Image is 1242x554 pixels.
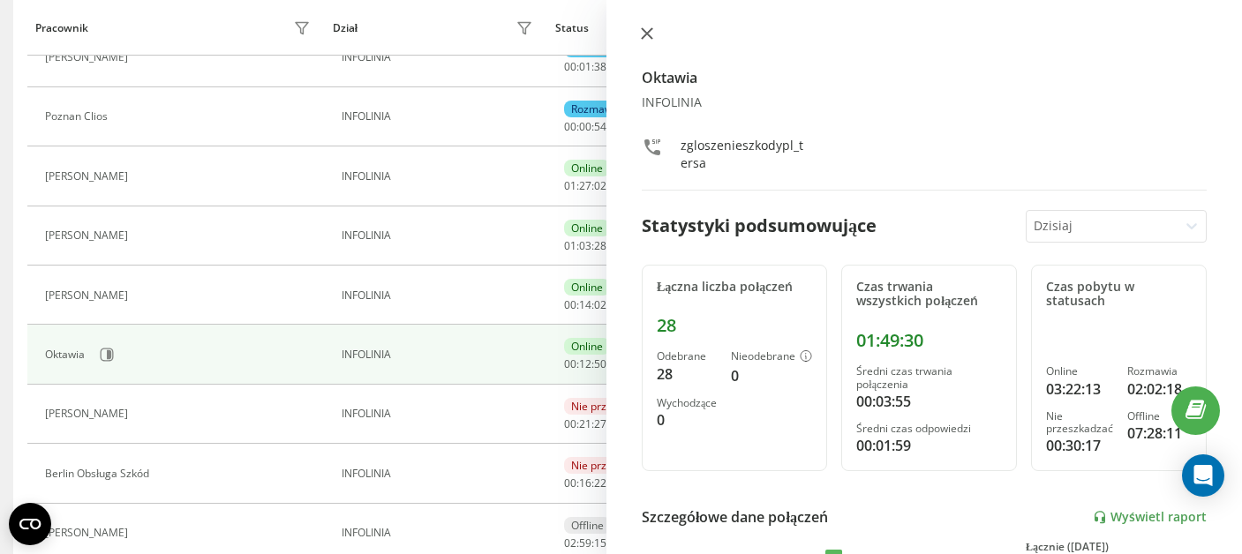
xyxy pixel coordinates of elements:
div: [PERSON_NAME] [45,170,132,183]
div: Status [555,22,589,34]
span: 02 [594,297,606,312]
div: Wychodzące [657,397,717,409]
div: INFOLINIA [342,527,537,539]
span: 50 [594,356,606,371]
span: 00 [564,356,576,371]
div: Pracownik [35,22,88,34]
div: Rozmawia [1127,365,1192,378]
div: : : [564,537,606,550]
div: : : [564,61,606,73]
span: 00 [564,475,576,490]
div: 0 [731,365,812,386]
button: Open CMP widget [9,503,51,545]
span: 03 [579,238,591,253]
div: Łącznie ([DATE]) [1026,541,1207,553]
div: 00:30:17 [1046,435,1113,456]
div: INFOLINIA [342,229,537,242]
div: Statystyki podsumowujące [642,213,877,239]
div: 02:02:18 [1127,378,1192,400]
span: 01 [564,178,576,193]
span: 00 [564,416,576,431]
div: Nie przeszkadzać [564,398,665,415]
div: Online [564,220,610,236]
div: : : [564,358,606,371]
span: 15 [594,535,606,550]
div: INFOLINIA [342,408,537,420]
span: 27 [579,178,591,193]
div: Czas trwania wszystkich połączeń [856,280,1002,310]
span: 16 [579,475,591,490]
div: 07:28:11 [1127,423,1192,444]
a: Wyświetl raport [1093,510,1207,525]
div: Poznan Clios [45,110,112,123]
div: Online [564,338,610,355]
span: 21 [579,416,591,431]
div: Oktawia [45,348,89,361]
span: 59 [579,535,591,550]
span: 14 [579,297,591,312]
span: 01 [579,59,591,74]
span: 12 [579,356,591,371]
span: 54 [594,119,606,134]
div: 00:01:59 [856,435,1002,456]
div: Czas pobytu w statusach [1046,280,1192,310]
div: Offline [564,517,611,534]
h4: Oktawia [642,67,1207,88]
span: 00 [564,119,576,134]
div: : : [564,418,606,430]
div: Online [1046,365,1113,378]
div: INFOLINIA [342,51,537,64]
div: Open Intercom Messenger [1182,454,1224,497]
div: 00:03:55 [856,391,1002,412]
div: Online [564,279,610,296]
div: 28 [657,315,812,336]
div: Łączna liczba połączeń [657,280,812,295]
div: : : [564,299,606,311]
div: INFOLINIA [642,95,1207,110]
div: : : [564,477,606,490]
div: Średni czas trwania połączenia [856,365,1002,391]
div: Berlin Obsługa Szkód [45,468,154,480]
div: INFOLINIA [342,170,537,183]
span: 02 [564,535,576,550]
div: : : [564,180,606,192]
span: 22 [594,475,606,490]
div: 01:49:30 [856,330,1002,351]
div: [PERSON_NAME] [45,527,132,539]
div: Nie przeszkadzać [1046,410,1113,436]
div: INFOLINIA [342,289,537,302]
div: INFOLINIA [342,468,537,480]
div: Nie przeszkadzać [564,457,665,474]
div: [PERSON_NAME] [45,289,132,302]
div: Offline [1127,410,1192,423]
span: 28 [594,238,606,253]
span: 38 [594,59,606,74]
div: INFOLINIA [342,348,537,361]
div: Online [564,160,610,176]
div: Szczegółowe dane połączeń [642,506,828,528]
span: 27 [594,416,606,431]
div: 28 [657,363,717,385]
div: : : [564,240,606,252]
span: 02 [594,178,606,193]
span: 00 [579,119,591,134]
span: 00 [564,59,576,74]
div: Średni czas odpowiedzi [856,423,1002,435]
div: INFOLINIA [342,110,537,123]
div: Dział [333,22,358,34]
span: 01 [564,238,576,253]
div: 0 [657,409,717,430]
div: zgloszenieszkodypl_tersa [681,137,807,172]
div: : : [564,121,606,133]
div: Nieodebrane [731,350,812,364]
div: 03:22:13 [1046,378,1113,400]
div: [PERSON_NAME] [45,51,132,64]
div: Odebrane [657,350,717,363]
span: 00 [564,297,576,312]
div: Rozmawia [564,101,629,117]
div: [PERSON_NAME] [45,229,132,242]
div: [PERSON_NAME] [45,408,132,420]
